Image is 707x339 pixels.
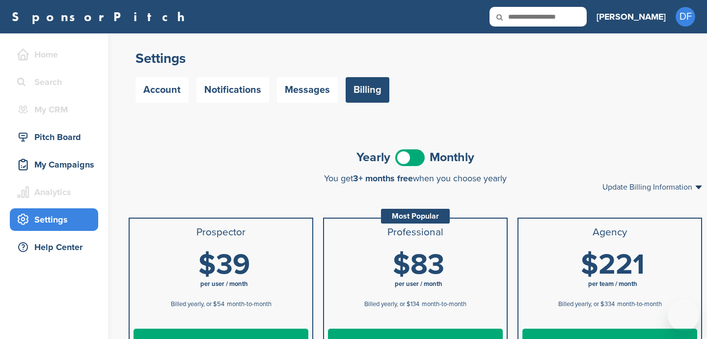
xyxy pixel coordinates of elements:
span: Yearly [356,151,390,164]
a: Help Center [10,236,98,258]
a: My Campaigns [10,153,98,176]
span: Billed yearly, or $334 [558,300,615,308]
span: month-to-month [227,300,272,308]
iframe: Botón para iniciar la ventana de mensajería [668,300,699,331]
a: Messages [277,77,338,103]
div: My CRM [15,101,98,118]
div: Settings [15,211,98,228]
span: per user / month [395,280,442,288]
span: month-to-month [617,300,662,308]
div: Most Popular [381,209,450,224]
a: SponsorPitch [12,10,191,23]
h2: Settings [136,50,695,67]
span: per user / month [200,280,248,288]
a: [PERSON_NAME] [597,6,666,28]
span: month-to-month [422,300,466,308]
span: DF [676,7,695,27]
span: Billed yearly, or $134 [364,300,419,308]
a: Home [10,43,98,66]
span: $221 [581,248,645,282]
div: Home [15,46,98,63]
a: Notifications [196,77,269,103]
a: Pitch Board [10,126,98,148]
div: Help Center [15,238,98,256]
h3: Agency [522,226,697,238]
div: Analytics [15,183,98,201]
span: $39 [198,248,250,282]
div: You get when you choose yearly [129,173,702,183]
span: 3+ months free [353,173,413,184]
a: Update Billing Information [602,183,702,191]
div: My Campaigns [15,156,98,173]
h3: Professional [328,226,503,238]
a: Billing [346,77,389,103]
h3: [PERSON_NAME] [597,10,666,24]
span: $83 [393,248,444,282]
h3: Prospector [134,226,308,238]
a: Analytics [10,181,98,203]
a: Search [10,71,98,93]
span: per team / month [588,280,637,288]
div: Search [15,73,98,91]
div: Pitch Board [15,128,98,146]
a: My CRM [10,98,98,121]
a: Account [136,77,189,103]
a: Settings [10,208,98,231]
span: Billed yearly, or $54 [171,300,224,308]
span: Monthly [430,151,474,164]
